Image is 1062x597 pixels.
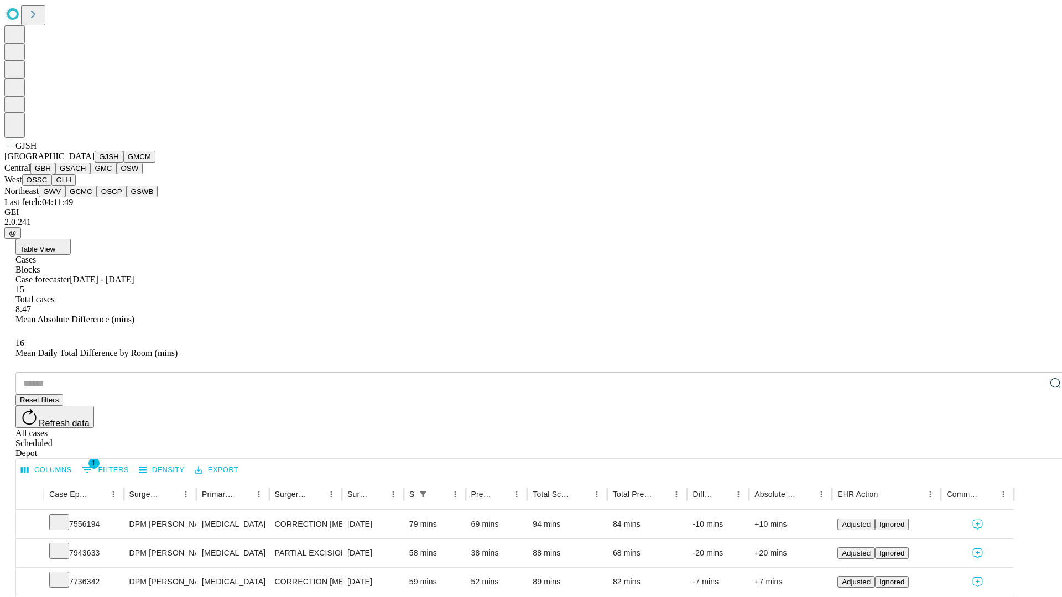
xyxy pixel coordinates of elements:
[51,174,75,186] button: GLH
[613,539,682,567] div: 68 mins
[996,486,1011,502] button: Menu
[117,163,143,174] button: OSW
[236,486,251,502] button: Sort
[88,458,100,469] span: 1
[22,174,52,186] button: OSSC
[90,163,116,174] button: GMC
[409,490,414,499] div: Scheduled In Room Duration
[432,486,447,502] button: Sort
[574,486,589,502] button: Sort
[202,510,263,538] div: [MEDICAL_DATA]
[275,568,336,596] div: CORRECTION [MEDICAL_DATA]
[15,239,71,255] button: Table View
[842,520,871,528] span: Adjusted
[875,576,909,588] button: Ignored
[693,568,743,596] div: -7 mins
[30,163,55,174] button: GBH
[509,486,524,502] button: Menu
[4,227,21,239] button: @
[4,217,1058,227] div: 2.0.241
[18,462,75,479] button: Select columns
[65,186,97,197] button: GCMC
[39,418,90,428] span: Refresh data
[163,486,178,502] button: Sort
[613,568,682,596] div: 82 mins
[15,338,24,348] span: 16
[202,539,263,567] div: [MEDICAL_DATA]
[79,461,132,479] button: Show filters
[589,486,605,502] button: Menu
[20,245,55,253] span: Table View
[202,568,263,596] div: [MEDICAL_DATA]
[49,510,118,538] div: 7556194
[49,568,118,596] div: 7736342
[49,490,89,499] div: Case Epic Id
[409,539,460,567] div: 58 mins
[20,396,59,404] span: Reset filters
[275,490,307,499] div: Surgery Name
[22,515,38,535] button: Expand
[15,394,63,406] button: Reset filters
[415,486,431,502] button: Show filters
[347,568,398,596] div: [DATE]
[95,151,123,163] button: GJSH
[324,486,339,502] button: Menu
[754,539,826,567] div: +20 mins
[4,163,30,172] span: Central
[15,348,178,358] span: Mean Daily Total Difference by Room (mins)
[15,315,134,324] span: Mean Absolute Difference (mins)
[875,519,909,530] button: Ignored
[715,486,731,502] button: Sort
[842,549,871,557] span: Adjusted
[837,519,875,530] button: Adjusted
[127,186,158,197] button: GSWB
[275,539,336,567] div: PARTIAL EXCISION PHALANX OF TOE
[347,510,398,538] div: [DATE]
[613,510,682,538] div: 84 mins
[493,486,509,502] button: Sort
[731,486,746,502] button: Menu
[754,568,826,596] div: +7 mins
[4,175,22,184] span: West
[693,539,743,567] div: -20 mins
[347,539,398,567] div: [DATE]
[347,490,369,499] div: Surgery Date
[15,406,94,428] button: Refresh data
[814,486,829,502] button: Menu
[533,539,602,567] div: 88 mins
[875,547,909,559] button: Ignored
[70,275,134,284] span: [DATE] - [DATE]
[415,486,431,502] div: 1 active filter
[129,539,191,567] div: DPM [PERSON_NAME] [PERSON_NAME]
[106,486,121,502] button: Menu
[409,568,460,596] div: 59 mins
[533,490,572,499] div: Total Scheduled Duration
[386,486,401,502] button: Menu
[22,544,38,563] button: Expand
[879,486,894,502] button: Sort
[693,510,743,538] div: -10 mins
[533,568,602,596] div: 89 mins
[837,576,875,588] button: Adjusted
[275,510,336,538] div: CORRECTION [MEDICAL_DATA], DOUBLE [MEDICAL_DATA]
[202,490,234,499] div: Primary Service
[123,151,155,163] button: GMCM
[90,486,106,502] button: Sort
[980,486,996,502] button: Sort
[653,486,669,502] button: Sort
[837,490,878,499] div: EHR Action
[409,510,460,538] div: 79 mins
[15,285,24,294] span: 15
[15,295,54,304] span: Total cases
[533,510,602,538] div: 94 mins
[471,539,522,567] div: 38 mins
[471,490,493,499] div: Predicted In Room Duration
[49,539,118,567] div: 7943633
[4,151,95,161] span: [GEOGRAPHIC_DATA]
[15,275,70,284] span: Case forecaster
[15,305,31,314] span: 8.47
[22,573,38,592] button: Expand
[669,486,684,502] button: Menu
[129,510,191,538] div: DPM [PERSON_NAME] [PERSON_NAME]
[879,578,904,586] span: Ignored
